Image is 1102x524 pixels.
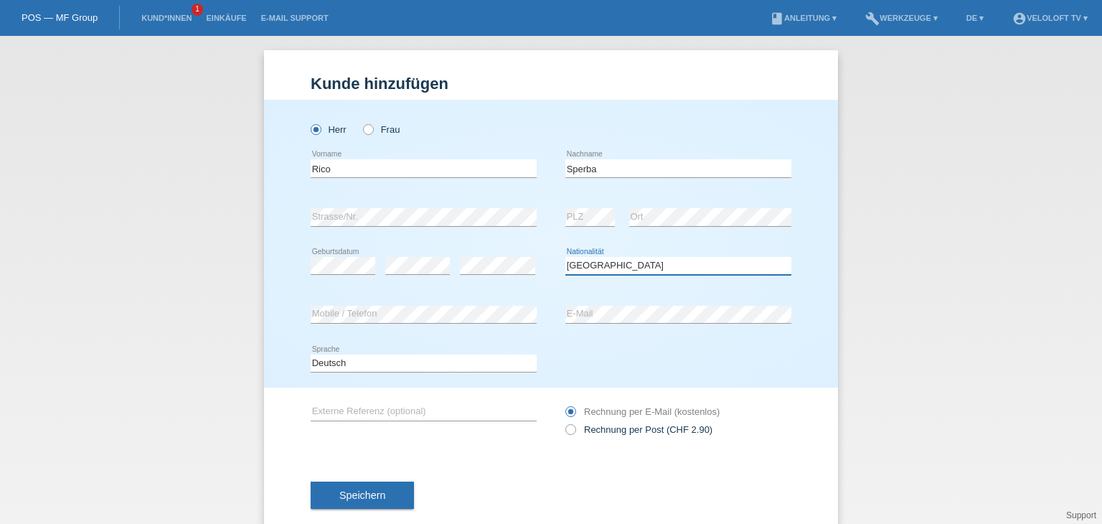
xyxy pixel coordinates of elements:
a: E-Mail Support [254,14,336,22]
label: Rechnung per E-Mail (kostenlos) [565,406,720,417]
a: Kund*innen [134,14,199,22]
label: Frau [363,124,400,135]
label: Rechnung per Post (CHF 2.90) [565,424,712,435]
a: Einkäufe [199,14,253,22]
a: DE ▾ [959,14,991,22]
input: Rechnung per E-Mail (kostenlos) [565,406,575,424]
span: Speichern [339,490,385,501]
span: 1 [192,4,203,16]
i: build [865,11,880,26]
a: bookAnleitung ▾ [763,14,844,22]
i: book [770,11,784,26]
button: Speichern [311,482,414,509]
a: POS — MF Group [22,12,98,23]
label: Herr [311,124,347,135]
a: account_circleVeloLoft TV ▾ [1005,14,1095,22]
input: Frau [363,124,372,134]
a: Support [1066,510,1096,520]
a: buildWerkzeuge ▾ [858,14,945,22]
input: Herr [311,124,320,134]
h1: Kunde hinzufügen [311,75,791,93]
input: Rechnung per Post (CHF 2.90) [565,424,575,442]
i: account_circle [1012,11,1027,26]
